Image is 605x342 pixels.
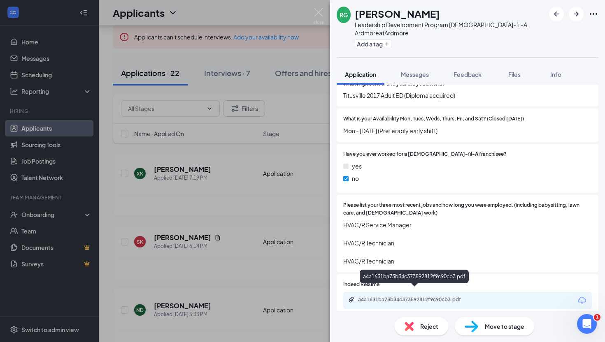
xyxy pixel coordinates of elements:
iframe: Intercom live chat [577,314,597,334]
button: ArrowRight [569,7,584,21]
svg: ArrowRight [571,9,581,19]
span: What is your Availability Mon, Tues, Weds, Thurs, Fri, and Sat? (Closed [DATE]) [343,115,524,123]
span: Info [550,71,561,78]
span: no [352,174,359,183]
div: a4a1631ba73b34c373592812f9c90cb3.pdf [360,270,469,283]
span: 1 [594,314,600,321]
button: PlusAdd a tag [355,39,391,48]
button: ArrowLeftNew [549,7,564,21]
div: RG [340,11,348,19]
span: Application [345,71,376,78]
span: Titusville 2017 Adult ED (Diploma acquired) [343,91,592,100]
span: Please list your three most recent jobs and how long you were employed. (including babysitting, l... [343,201,592,217]
div: Leadership Development Program [DEMOGRAPHIC_DATA]-fil-A Ardmore at Ardmore [355,21,545,37]
svg: Paperclip [348,296,355,303]
span: Move to stage [485,322,524,331]
div: a4a1631ba73b34c373592812f9c90cb3.pdf [358,296,473,303]
span: Messages [401,71,429,78]
a: Paperclipa4a1631ba73b34c373592812f9c90cb3.pdf [348,296,482,304]
svg: Plus [384,42,389,46]
span: HVAC/R Service Manager HVAC/R Technician HVAC/R Technician [343,220,592,266]
svg: Ellipses [589,9,598,19]
svg: Download [577,296,587,305]
span: Files [508,71,521,78]
span: Have you ever worked for a [DEMOGRAPHIC_DATA]-fil-A franchisee? [343,150,507,158]
span: Feedback [454,71,482,78]
span: Indeed Resume [343,281,379,289]
h1: [PERSON_NAME] [355,7,440,21]
span: Mon - [DATE] (Preferably early shift) [343,126,592,135]
span: Reject [420,322,438,331]
span: yes [352,162,362,171]
svg: ArrowLeftNew [551,9,561,19]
